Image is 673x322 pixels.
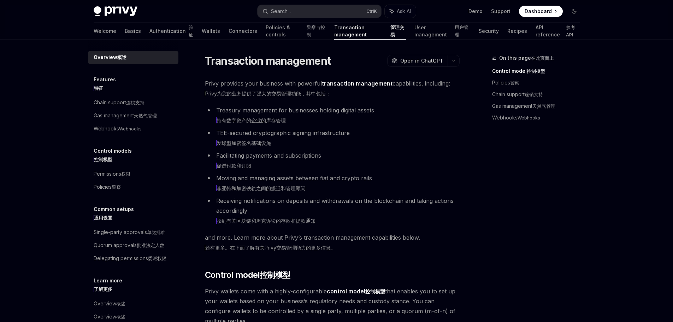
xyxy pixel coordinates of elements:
[519,6,563,17] a: Dashboard
[525,92,543,97] xt-content: 连锁支持
[205,196,460,226] li: Receiving notifications on deposits and withdrawals on the blockchain and taking actions accordingly
[414,23,470,40] a: User management用户管理
[205,233,460,252] span: and more. Learn more about Privy’s transaction management capabilities below.
[507,23,527,40] a: Recipes
[205,151,460,170] li: Facilitating payments and subscriptions
[492,112,585,124] a: WebhooksWebhooks
[527,69,545,74] xt-content: 控制模型
[258,5,381,18] button: Search...CtrlK
[365,288,385,294] xt-content: 控制模型
[94,98,144,107] div: Chain support
[566,25,575,37] xt-content: 参考API
[137,243,164,248] xt-content: 批准法定人数
[116,301,125,306] xt-content: 概述
[492,89,585,100] a: Chain support连锁支持
[216,163,251,169] xt-content: 促进付款和订阅
[121,171,130,177] xt-content: 权限
[532,104,555,109] xt-content: 天然气管理
[531,55,554,61] xt-content: 在此页面上
[94,287,112,292] xt-content: 了解更多
[189,25,193,37] xt-content: 验证
[94,205,134,222] h5: Common setups
[491,8,510,15] a: Support
[366,8,377,14] span: Ctrl K
[468,8,483,15] a: Demo
[94,86,103,91] xt-content: 特征
[390,25,404,37] xt-content: 管理交易
[88,252,178,265] a: Delegating permissions委派权限
[205,90,331,96] xt-content: Privy为您的业务提供了强大的交易管理功能，其中包括：
[88,96,178,109] a: Chain support连锁支持
[205,78,460,98] span: Privy provides your business with powerful capabilities, including:
[88,226,178,239] a: Single-party approvals单党批准
[94,53,126,62] div: Overview
[260,270,290,280] xt-content: 控制模型
[568,6,580,17] button: Toggle dark mode
[94,111,157,120] div: Gas management
[400,57,443,64] span: Open in ChatGPT
[117,55,126,60] xt-content: 概述
[94,228,165,237] div: Single-party approvals
[216,140,271,146] xt-content: 发球型加密签名基础设施
[205,269,290,281] span: Control model
[205,173,460,193] li: Moving and managing assets between fiat and crypto rails
[536,23,580,40] a: API reference参考API
[94,23,116,40] a: Welcome
[119,126,142,131] xt-content: Webhooks
[94,254,166,263] div: Delegating permissions
[148,256,166,261] xt-content: 委派权限
[94,124,142,133] div: Webhooks
[492,65,585,77] a: Control model控制模型
[510,80,519,86] xt-content: 警察
[94,276,122,294] h5: Learn more
[216,185,306,191] xt-content: 菲亚特和加密铁轨之间的搬迁和管理顾问
[94,147,132,164] h5: Control models
[88,109,178,122] a: Gas management天然气管理
[334,23,406,40] a: Transaction management管理交易
[94,157,112,162] xt-content: 控制模型
[327,288,385,295] strong: control model
[307,25,325,37] xt-content: 警察与控制
[525,8,552,15] span: Dashboard
[88,181,178,194] a: Policies警察
[492,100,585,112] a: Gas management天然气管理
[125,23,141,40] a: Basics
[88,297,178,310] a: Overview概述
[322,80,392,87] strong: transaction management
[216,117,286,123] xt-content: 持有数字资产的企业的库存管理
[112,185,121,190] xt-content: 警察
[492,77,585,89] a: Policies警察
[202,23,220,40] a: Wallets
[229,23,257,40] a: Connectors
[266,23,326,40] a: Policies & controls警察与控制
[387,55,448,67] button: Open in ChatGPT
[88,239,178,252] a: Quorum approvals批准法定人数
[271,7,291,16] div: Search...
[216,218,315,224] xt-content: 收到有关区块链和坦克诉讼的存款和提款通知
[205,54,331,67] h1: Transaction management
[499,54,554,63] span: On this page
[397,8,411,15] span: Ask AI
[149,23,193,40] a: Authentication验证
[94,6,137,16] img: dark logo
[94,299,125,308] div: Overview
[88,51,178,64] a: Overview概述
[116,314,125,320] xt-content: 概述
[479,23,499,40] a: Security
[134,113,157,118] xt-content: 天然气管理
[126,100,144,105] xt-content: 连锁支持
[94,183,121,192] div: Policies
[94,75,116,93] h5: Features
[88,122,178,135] a: WebhooksWebhooks
[94,215,112,221] xt-content: 通用设置
[88,168,178,181] a: Permissions权限
[385,5,416,18] button: Ask AI
[205,128,460,148] li: TEE-secured cryptographic signing infrastructure
[94,170,130,178] div: Permissions
[518,115,540,121] xt-content: Webhooks
[205,105,460,125] li: Treasury management for businesses holding digital assets
[94,312,125,321] div: Overview
[327,288,385,295] a: control model控制模型
[455,25,468,37] xt-content: 用户管理
[147,230,165,235] xt-content: 单党批准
